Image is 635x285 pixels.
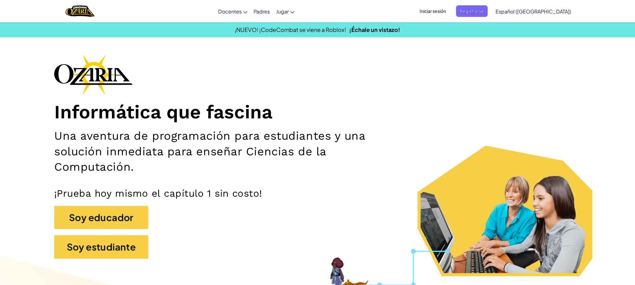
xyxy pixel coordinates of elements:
[349,26,400,33] a: ¡Échale un vistazo!
[66,5,95,18] img: Home
[54,235,148,259] button: Soy estudiante
[66,5,95,18] a: Ozaria by CodeCombat logo
[54,128,407,174] h2: Una aventura de programación para estudiantes y una solución inmediata para enseñar Ciencias de l...
[416,5,450,17] button: Iniciar sesión
[496,8,571,15] span: Español ([GEOGRAPHIC_DATA])
[215,3,250,20] a: Docentes
[54,206,148,229] button: Soy educador
[218,8,242,15] span: Docentes
[54,187,581,199] p: ¡Prueba hoy mismo el capítulo 1 sin costo!
[54,54,133,95] img: Ozaria branding logo
[54,101,581,124] h1: Informática que fascina
[235,26,346,33] span: ¡NUEVO! ¡CodeCombat se viene a Roblox!
[276,8,289,15] span: Jugar
[250,3,273,20] a: Padres
[456,5,488,17] button: Registrarse
[492,3,574,20] a: Español ([GEOGRAPHIC_DATA])
[273,3,297,20] a: Jugar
